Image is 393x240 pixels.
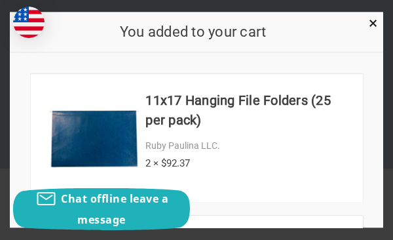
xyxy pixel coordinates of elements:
[145,91,348,130] h4: 11x17 Hanging File Folders (25 per pack)
[145,157,348,172] div: 2 × $92.37
[31,21,356,43] h2: You added to your cart
[366,15,380,29] a: Close
[13,7,45,38] img: duty and tax information for United States
[61,191,168,227] span: Chat offline leave a message
[145,140,348,153] div: Ruby Paulina LLC.
[369,14,377,33] span: ×
[13,188,190,230] button: Chat offline leave a message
